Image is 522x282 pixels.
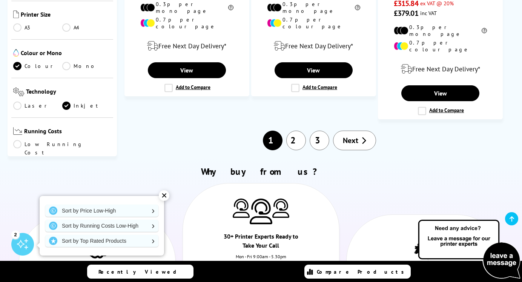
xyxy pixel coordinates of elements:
[159,190,169,201] div: ✕
[98,268,184,275] span: Recently Viewed
[13,88,24,96] img: Technology
[416,219,522,280] img: Open Live Chat window
[401,85,479,101] a: View
[394,24,487,37] li: 0.3p per mono page
[13,127,22,135] img: Running Costs
[233,199,250,218] img: Printer Experts
[13,140,111,157] a: Low Running Cost
[11,230,20,239] div: 2
[62,62,111,70] a: Mono
[183,254,339,267] div: Mon - Fri 9:00am - 5.30pm
[148,62,226,78] a: View
[164,84,210,92] label: Add to Compare
[310,131,329,150] a: 3
[26,88,111,98] span: Technology
[304,265,411,279] a: Compare Products
[21,11,111,20] span: Printer Size
[45,235,158,247] a: Sort by Top Rated Products
[13,11,19,18] img: Printer Size
[13,102,62,110] a: Laser
[317,268,408,275] span: Compare Products
[291,84,337,92] label: Add to Compare
[275,62,352,78] a: View
[414,225,435,260] img: UK tax payer
[140,1,233,14] li: 0.3p per mono page
[13,49,19,57] img: Colour or Mono
[129,35,245,57] div: modal_delivery
[62,102,111,110] a: Inkjet
[222,232,300,254] div: 30+ Printer Experts Ready to Take Your Call
[286,131,306,150] a: 2
[45,220,158,232] a: Sort by Running Costs Low-High
[13,23,62,32] a: A3
[382,59,499,80] div: modal_delivery
[62,23,111,32] a: A4
[255,35,372,57] div: modal_delivery
[418,107,464,115] label: Add to Compare
[394,39,487,53] li: 0.7p per colour page
[13,62,62,70] a: Colour
[333,131,376,150] a: Next
[87,265,193,279] a: Recently Viewed
[45,205,158,217] a: Sort by Price Low-High
[250,199,272,225] img: Printer Experts
[267,1,360,14] li: 0.3p per mono page
[343,136,358,145] span: Next
[272,199,289,218] img: Printer Experts
[21,49,111,58] span: Colour or Mono
[24,127,111,137] span: Running Costs
[420,9,437,17] span: inc VAT
[267,16,360,30] li: 0.7p per colour page
[394,8,418,18] span: £379.01
[16,166,507,177] h2: Why buy from us?
[140,16,233,30] li: 0.7p per colour page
